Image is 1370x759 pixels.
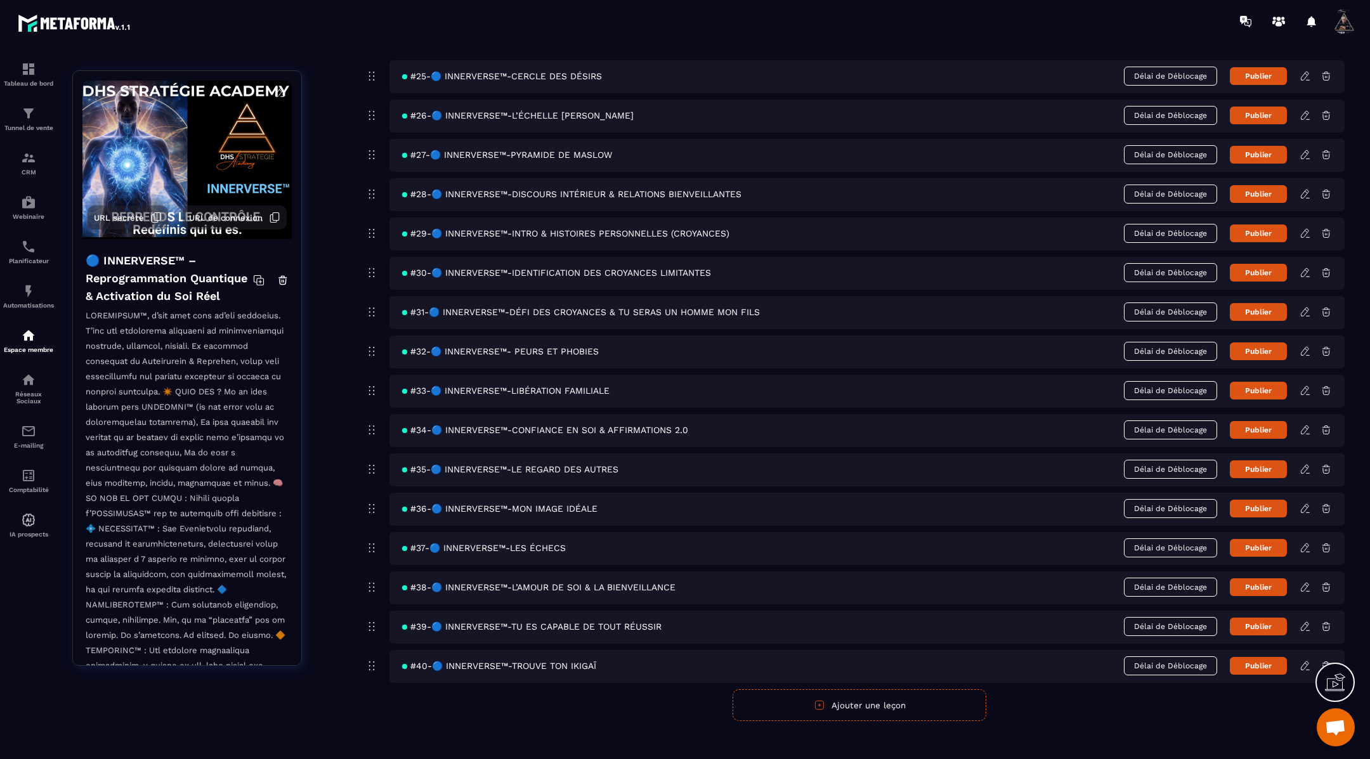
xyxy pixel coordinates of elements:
[183,205,287,230] button: URL de connexion
[733,689,986,721] button: Ajouter une leçon
[1230,539,1287,557] button: Publier
[1124,578,1217,597] span: Délai de Déblocage
[402,661,596,671] span: #40-🔵 INNERVERSE™-TROUVE TON IKIGAÏ
[1230,578,1287,596] button: Publier
[3,185,54,230] a: automationsautomationsWebinaire
[402,307,760,317] span: #31-🔵 INNERVERSE™-DÉFI DES CROYANCES & TU SERAS UN HOMME MON FILS
[3,213,54,220] p: Webinaire
[3,141,54,185] a: formationformationCRM
[1124,381,1217,400] span: Délai de Déblocage
[189,213,263,223] span: URL de connexion
[3,230,54,274] a: schedulerschedulerPlanificateur
[3,486,54,493] p: Comptabilité
[1124,420,1217,439] span: Délai de Déblocage
[402,386,610,396] span: #33-🔵 INNERVERSE™-LIBÉRATION FAMILIALE
[1230,421,1287,439] button: Publier
[21,150,36,165] img: formation
[402,425,688,435] span: #34-🔵 INNERVERSE™-CONFIANCE EN SOI & AFFIRMATIONS 2.0
[88,205,168,230] button: URL secrète
[21,328,36,343] img: automations
[402,346,599,356] span: #32-🔵 INNERVERSE™- PEURS ET PHOBIES
[402,110,634,120] span: #26-🔵 INNERVERSE™-L’ÉCHELLE [PERSON_NAME]
[1230,342,1287,360] button: Publier
[1230,146,1287,164] button: Publier
[21,468,36,483] img: accountant
[3,458,54,503] a: accountantaccountantComptabilité
[94,213,144,223] span: URL secrète
[1124,302,1217,321] span: Délai de Déblocage
[3,124,54,131] p: Tunnel de vente
[18,11,132,34] img: logo
[3,274,54,318] a: automationsautomationsAutomatisations
[3,442,54,449] p: E-mailing
[402,543,566,553] span: #37-🔵 INNERVERSE™-LES ÉCHECS
[21,372,36,387] img: social-network
[3,531,54,538] p: IA prospects
[1124,185,1217,204] span: Délai de Déblocage
[21,106,36,121] img: formation
[3,257,54,264] p: Planificateur
[3,52,54,96] a: formationformationTableau de bord
[1230,264,1287,282] button: Publier
[21,239,36,254] img: scheduler
[3,302,54,309] p: Automatisations
[3,363,54,414] a: social-networksocial-networkRéseaux Sociaux
[3,414,54,458] a: emailemailE-mailing
[1230,382,1287,399] button: Publier
[1124,342,1217,361] span: Délai de Déblocage
[3,318,54,363] a: automationsautomationsEspace membre
[1124,263,1217,282] span: Délai de Déblocage
[402,503,597,514] span: #36-🔵 INNERVERSE™-MON IMAGE IDÉALE
[1230,107,1287,124] button: Publier
[402,150,612,160] span: #27-🔵 INNERVERSE™-PYRAMIDE DE MASLOW
[21,283,36,299] img: automations
[1230,500,1287,517] button: Publier
[1230,303,1287,321] button: Publier
[86,252,253,305] h4: 🔵 INNERVERSE™ – Reprogrammation Quantique & Activation du Soi Réel
[1124,499,1217,518] span: Délai de Déblocage
[3,80,54,87] p: Tableau de bord
[1230,67,1287,85] button: Publier
[82,81,292,239] img: background
[402,268,711,278] span: #30-🔵 INNERVERSE™-IDENTIFICATION DES CROYANCES LIMITANTES
[3,346,54,353] p: Espace membre
[1124,460,1217,479] span: Délai de Déblocage
[1317,708,1355,746] a: Ouvrir le chat
[3,96,54,141] a: formationformationTunnel de vente
[402,228,729,238] span: #29-🔵 INNERVERSE™-INTRO & HISTOIRES PERSONNELLES (CROYANCES)
[1230,185,1287,203] button: Publier
[1230,618,1287,635] button: Publier
[1124,538,1217,557] span: Délai de Déblocage
[1230,460,1287,478] button: Publier
[1230,657,1287,675] button: Publier
[1124,224,1217,243] span: Délai de Déblocage
[402,621,662,632] span: #39-🔵 INNERVERSE™-TU ES CAPABLE DE TOUT RÉUSSIR
[1124,145,1217,164] span: Délai de Déblocage
[1230,224,1287,242] button: Publier
[3,169,54,176] p: CRM
[1124,617,1217,636] span: Délai de Déblocage
[402,71,602,81] span: #25-🔵 INNERVERSE™-CERCLE DES DÉSIRS
[1124,106,1217,125] span: Délai de Déblocage
[3,391,54,405] p: Réseaux Sociaux
[1124,67,1217,86] span: Délai de Déblocage
[21,195,36,210] img: automations
[402,464,618,474] span: #35-🔵 INNERVERSE™-LE REGARD DES AUTRES
[1124,656,1217,675] span: Délai de Déblocage
[21,424,36,439] img: email
[21,512,36,528] img: automations
[402,582,675,592] span: #38-🔵 INNERVERSE™-L’AMOUR DE SOI & LA BIENVEILLANCE
[21,62,36,77] img: formation
[402,189,741,199] span: #28-🔵 INNERVERSE™-DISCOURS INTÉRIEUR & RELATIONS BIENVEILLANTES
